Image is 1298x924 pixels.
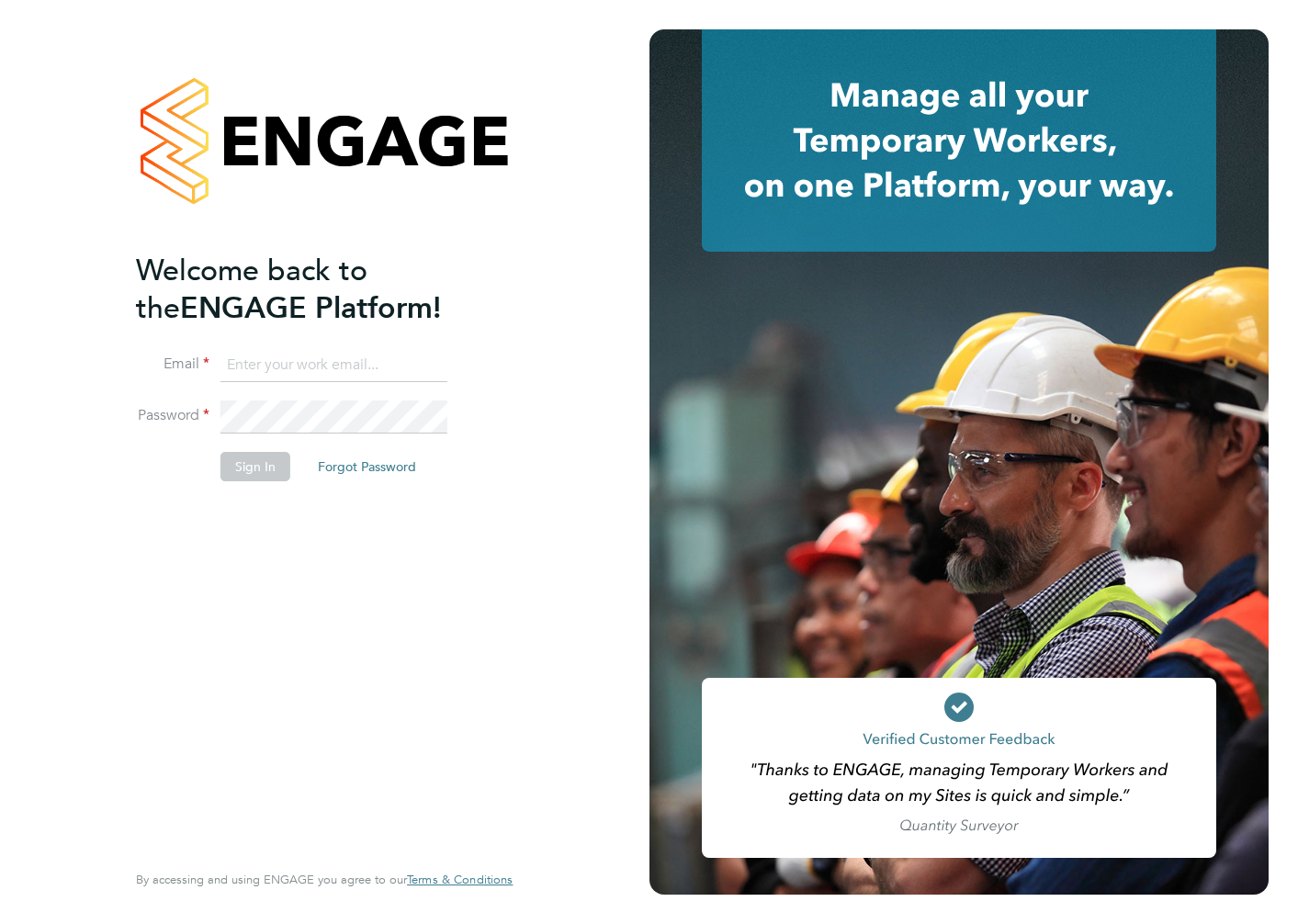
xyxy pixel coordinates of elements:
[136,355,209,374] label: Email
[220,349,447,382] input: Enter your work email...
[303,452,431,481] button: Forgot Password
[220,452,290,481] button: Sign In
[136,253,367,326] span: Welcome back to the
[136,406,209,425] label: Password
[136,872,513,887] span: By accessing and using ENGAGE you agree to our
[407,873,513,887] a: Terms & Conditions
[136,252,494,327] h2: ENGAGE Platform!
[407,872,513,887] span: Terms & Conditions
